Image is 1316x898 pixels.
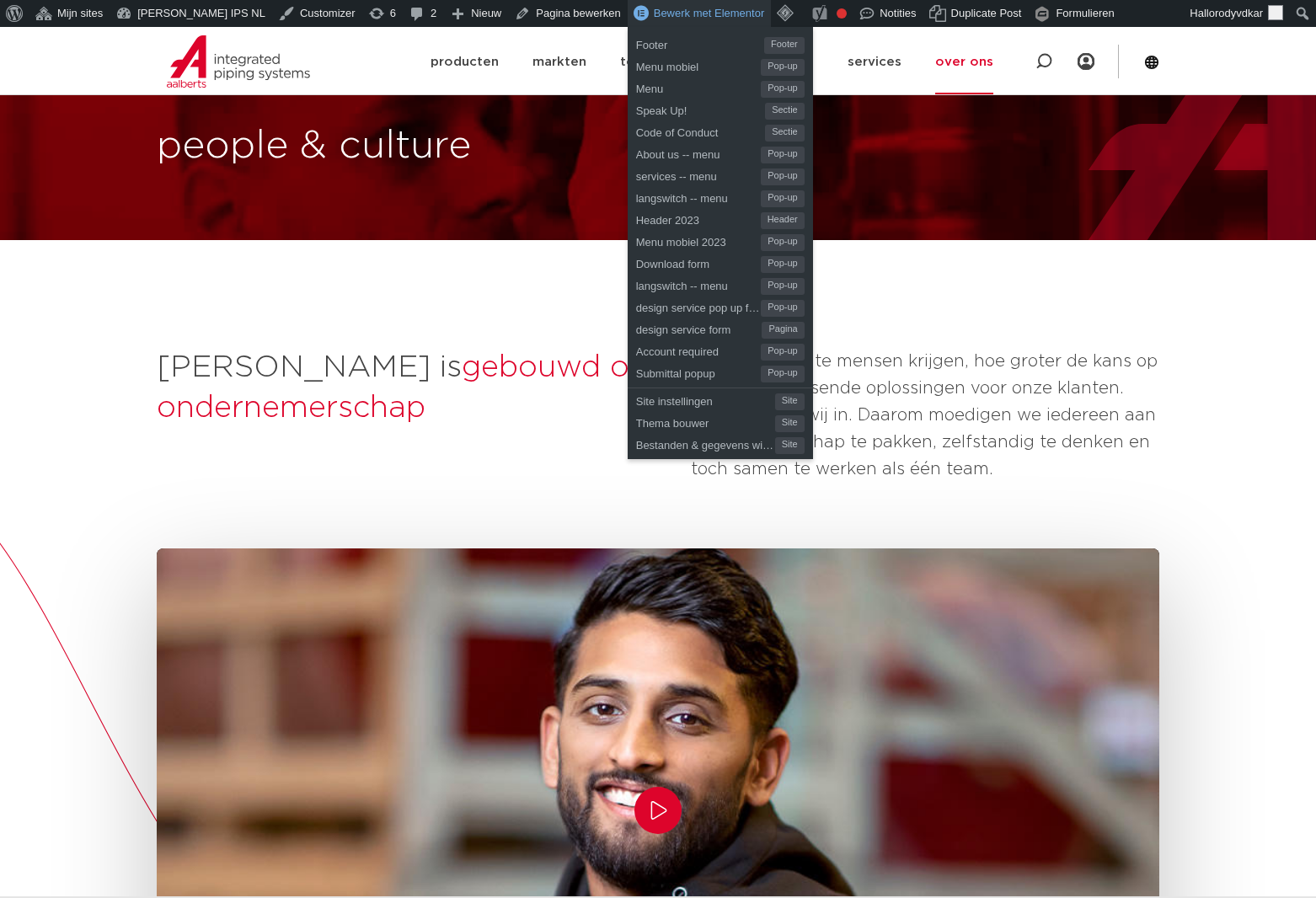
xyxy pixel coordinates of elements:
a: services -- menuPop-up [628,163,813,185]
a: About us -- menuPop-up [628,142,813,163]
span: Code of Conduct [636,120,765,142]
span: Footer [636,32,764,54]
a: design service pop up formPop-up [628,295,813,317]
a: Speak Up!Sectie [628,98,813,120]
span: Pop-up [761,81,804,98]
span: Pop-up [761,344,804,361]
span: Account required [636,339,762,361]
nav: Menu [431,29,993,94]
span: Pagina [762,322,804,339]
span: Pop-up [761,300,804,317]
span: Submittal popup [636,361,762,382]
a: Site instellingenSite [628,388,813,410]
span: Download form [636,251,762,273]
span: About us -- menu [636,142,762,163]
span: Thema bouwer [636,410,775,432]
span: Pop-up [761,256,804,273]
a: Thema bouwerSite [628,410,813,432]
span: design service form [636,317,762,339]
span: Site [775,393,805,410]
span: Sectie [765,103,805,120]
a: Submittal popupPop-up [628,361,813,382]
a: MenuPop-up [628,76,813,98]
span: Site [775,415,805,432]
a: over ons [935,29,993,94]
h2: [PERSON_NAME] is [157,348,674,429]
a: Bestanden & gegevens wissenSite [628,432,813,454]
a: design service formPagina [628,317,813,339]
a: Menu mobiel 2023Pop-up [628,229,813,251]
a: Download formPop-up [628,251,813,273]
a: FooterFooter [628,32,813,54]
span: Site [775,437,805,454]
span: Menu mobiel 2023 [636,229,762,251]
a: producten [431,29,499,94]
a: Code of ConductSectie [628,120,813,142]
a: Header 2023Header [628,207,813,229]
span: Speak Up! [636,98,765,120]
span: Pop-up [761,366,804,382]
span: Menu mobiel [636,54,762,76]
a: markten [532,29,586,94]
span: gebouwd op ondernemerschap [157,352,649,423]
h1: people & culture [157,120,650,174]
: my IPS [1078,27,1094,96]
span: Pop-up [761,234,804,251]
span: Header 2023 [636,207,761,229]
span: Pop-up [761,278,804,295]
a: services [848,29,901,94]
span: rodyvdkar [1215,7,1263,19]
nav: Menu [1078,27,1094,96]
span: langswitch -- menu [636,185,762,207]
button: Play/Pause [634,787,682,834]
a: langswitch -- menuPop-up [628,185,813,207]
span: Pop-up [761,168,804,185]
div: Focus keyphrase niet ingevuld [837,8,847,19]
span: services -- menu [636,163,762,185]
span: Bewerk met Elementor [654,7,765,19]
a: toepassingen [620,29,709,94]
span: Menu [636,76,762,98]
span: Sectie [765,125,805,142]
a: Menu mobielPop-up [628,54,813,76]
span: Header [761,212,805,229]
span: Site instellingen [636,388,775,410]
span: Pop-up [761,190,804,207]
span: langswitch -- menu [636,273,762,295]
span: Footer [764,37,805,54]
a: langswitch -- menuPop-up [628,273,813,295]
span: Pop-up [761,59,804,76]
p: Hoe meer ruimte mensen krijgen, hoe groter de kans op slimme, verrassende oplossingen voor onze k... [691,348,1159,483]
span: Pop-up [761,147,804,163]
span: Bestanden & gegevens wissen [636,432,775,454]
a: Account requiredPop-up [628,339,813,361]
span: design service pop up form [636,295,762,317]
